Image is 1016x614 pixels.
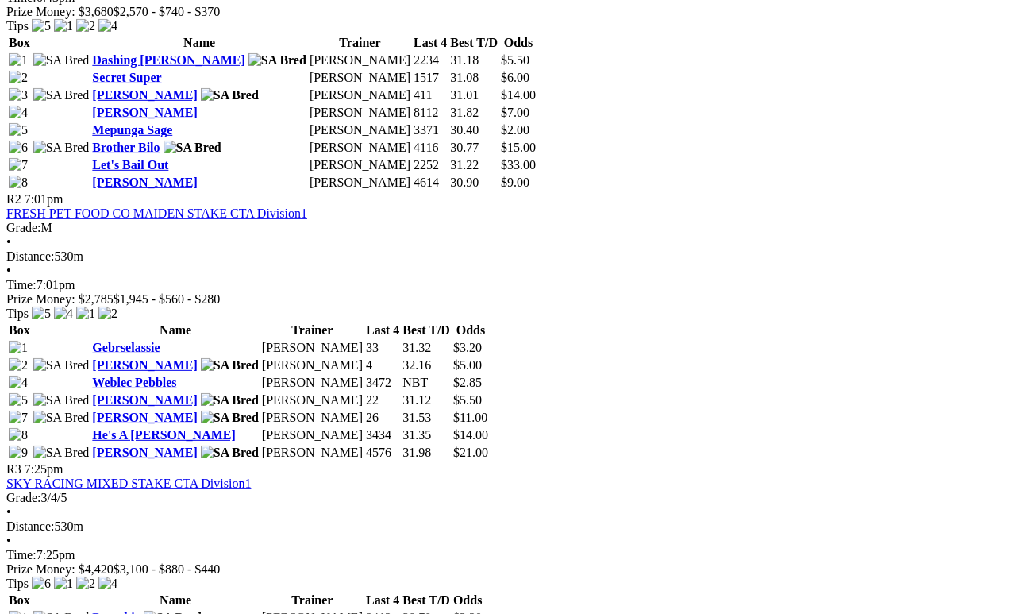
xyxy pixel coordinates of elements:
span: $11.00 [453,411,487,424]
td: 32.16 [402,357,451,373]
th: Last 4 [365,322,400,338]
div: 7:01pm [6,278,1010,292]
img: 1 [54,19,73,33]
img: SA Bred [201,393,259,407]
img: 4 [9,106,28,120]
img: 4 [54,307,73,321]
td: 22 [365,392,400,408]
td: 31.32 [402,340,451,356]
img: 7 [9,158,28,172]
img: 4 [98,19,117,33]
td: [PERSON_NAME] [261,445,364,461]
a: [PERSON_NAME] [92,358,197,372]
span: $21.00 [453,446,488,459]
img: 1 [76,307,95,321]
img: 2 [76,19,95,33]
span: 7:01pm [25,192,63,206]
img: SA Bred [33,53,90,68]
a: [PERSON_NAME] [92,176,197,189]
img: 9 [9,446,28,460]
span: $14.00 [453,428,488,442]
img: 8 [9,176,28,190]
img: SA Bred [164,141,221,155]
td: 1517 [413,70,448,86]
span: • [6,534,11,547]
span: Distance: [6,249,54,263]
td: 33 [365,340,400,356]
span: Grade: [6,221,41,234]
img: 2 [98,307,117,321]
img: 1 [9,341,28,355]
span: R3 [6,462,21,476]
span: $5.50 [453,393,482,407]
td: 4 [365,357,400,373]
span: $3,100 - $880 - $440 [114,562,221,576]
td: 26 [365,410,400,426]
span: $6.00 [501,71,529,84]
img: SA Bred [201,446,259,460]
img: 1 [54,577,73,591]
img: SA Bred [33,141,90,155]
td: 411 [413,87,448,103]
span: $2.00 [501,123,529,137]
span: Tips [6,307,29,320]
td: 31.18 [449,52,498,68]
span: $9.00 [501,176,529,189]
span: • [6,235,11,249]
a: [PERSON_NAME] [92,446,197,459]
td: 2234 [413,52,448,68]
img: 5 [32,307,51,321]
td: [PERSON_NAME] [309,52,411,68]
span: • [6,505,11,519]
th: Best T/D [449,35,498,51]
td: 4116 [413,140,448,156]
span: $5.00 [453,358,482,372]
th: Name [91,322,260,338]
img: SA Bred [33,358,90,373]
a: He's A [PERSON_NAME] [92,428,235,442]
span: Time: [6,548,37,562]
td: [PERSON_NAME] [309,70,411,86]
th: Name [91,35,307,51]
td: 31.22 [449,157,498,173]
td: 31.08 [449,70,498,86]
a: Weblec Pebbles [92,376,176,389]
td: [PERSON_NAME] [261,375,364,391]
th: Best T/D [402,593,451,608]
span: $1,945 - $560 - $280 [114,292,221,306]
span: $3.20 [453,341,482,354]
td: 31.35 [402,427,451,443]
img: 3 [9,88,28,102]
img: SA Bred [33,88,90,102]
img: SA Bred [201,411,259,425]
div: 530m [6,249,1010,264]
div: 7:25pm [6,548,1010,562]
td: [PERSON_NAME] [261,427,364,443]
div: M [6,221,1010,235]
a: Dashing [PERSON_NAME] [92,53,244,67]
img: 5 [9,393,28,407]
th: Last 4 [413,35,448,51]
td: 31.98 [402,445,451,461]
span: $14.00 [501,88,536,102]
td: [PERSON_NAME] [309,105,411,121]
td: [PERSON_NAME] [261,392,364,408]
span: Distance: [6,519,54,533]
span: • [6,264,11,277]
img: SA Bred [33,393,90,407]
td: 31.12 [402,392,451,408]
span: Grade: [6,491,41,504]
a: Let's Bail Out [92,158,168,172]
img: 6 [32,577,51,591]
div: Prize Money: $4,420 [6,562,1010,577]
img: SA Bred [201,88,259,102]
img: 5 [32,19,51,33]
td: [PERSON_NAME] [309,157,411,173]
td: NBT [402,375,451,391]
span: Tips [6,19,29,33]
img: SA Bred [33,411,90,425]
td: [PERSON_NAME] [309,87,411,103]
td: [PERSON_NAME] [261,357,364,373]
td: 4614 [413,175,448,191]
span: Time: [6,278,37,292]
